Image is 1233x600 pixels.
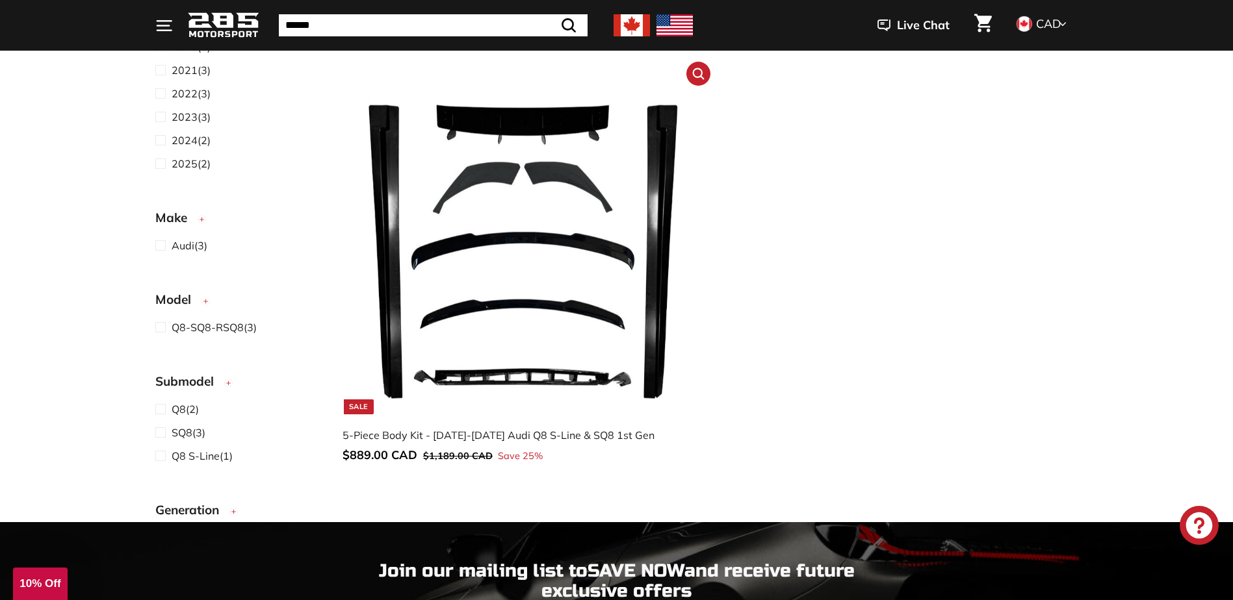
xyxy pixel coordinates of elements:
span: (3) [172,319,257,335]
span: (2) [172,156,211,171]
span: Q8-SQ8-RSQ8 [172,321,244,334]
span: Make [155,208,197,227]
button: Model [155,286,322,319]
span: 2023 [172,110,198,123]
input: Search [279,14,588,36]
span: (3) [172,62,211,78]
span: 10% Off [19,577,60,590]
span: (3) [172,109,211,125]
span: 2021 [172,64,198,77]
div: 5-Piece Body Kit - [DATE]-[DATE] Audi Q8 S-Line & SQ8 1st Gen [343,427,691,443]
span: (2) [172,132,211,148]
span: Model [155,290,201,308]
strong: SAVE NOW [588,560,684,582]
button: Make [155,205,322,237]
span: (2) [172,401,199,417]
span: Audi [172,239,194,252]
div: 10% Off [13,568,68,600]
span: 2024 [172,134,198,147]
span: (3) [172,86,211,101]
span: 2022 [172,87,198,100]
span: CAD [1036,16,1061,31]
span: (1) [172,448,233,464]
div: Sale [344,399,374,414]
span: Generation [155,500,229,519]
span: (3) [172,425,205,440]
span: Save 25% [498,449,543,464]
span: $889.00 CAD [343,447,417,462]
button: Live Chat [861,9,967,42]
span: (3) [172,238,207,253]
button: Submodel [155,368,322,401]
inbox-online-store-chat: Shopify online store chat [1176,506,1223,548]
a: Sale 5-Piece Body Kit - [DATE]-[DATE] Audi Q8 S-Line & SQ8 1st Gen Save 25% [343,68,704,477]
span: $1,189.00 CAD [423,450,493,462]
a: Cart [967,3,1000,47]
button: Generation [155,497,322,529]
img: Logo_285_Motorsport_areodynamics_components [188,10,259,41]
span: 2025 [172,157,198,170]
span: Live Chat [897,17,950,34]
span: SQ8 [172,426,192,439]
span: Q8 S-Line [172,449,220,462]
span: Q8 [172,403,186,416]
span: Submodel [155,371,224,390]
